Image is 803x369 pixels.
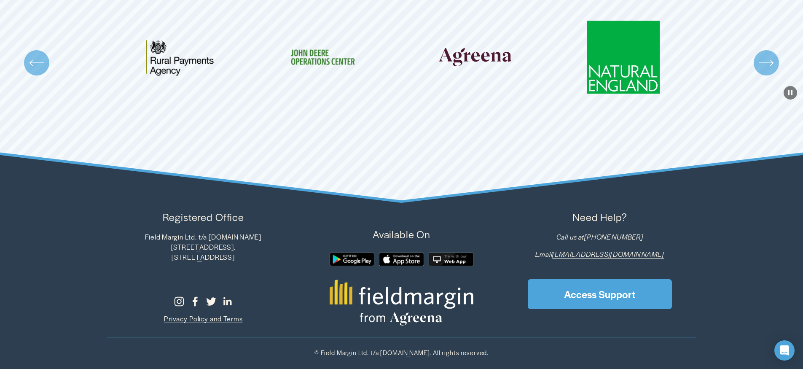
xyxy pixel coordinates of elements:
a: [PHONE_NUMBER] [584,232,643,242]
button: Pause Background [784,86,797,100]
button: Next [754,50,779,75]
a: Facebook [190,296,200,307]
em: Call us at [556,232,585,242]
a: Access Support [528,279,672,309]
a: [EMAIL_ADDRESS][DOMAIN_NAME] [552,249,664,259]
p: © Field Margin Ltd. t/a [DOMAIN_NAME]. All rights reserved. [107,348,697,357]
p: Registered Office [107,210,300,225]
div: Open Intercom Messenger [774,340,795,361]
p: Available On [305,227,498,242]
p: Need Help? [503,210,696,225]
a: Twitter [206,296,216,307]
span: Privacy Policy and Terms [164,314,242,323]
a: Instagram [174,296,184,307]
p: Field Margin Ltd. t/a [DOMAIN_NAME] [STREET_ADDRESS]. [STREET_ADDRESS] [107,232,300,262]
a: LinkedIn [222,296,232,307]
em: Email [535,249,552,259]
button: Previous [24,50,49,75]
a: Privacy Policy and Terms [164,314,242,324]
